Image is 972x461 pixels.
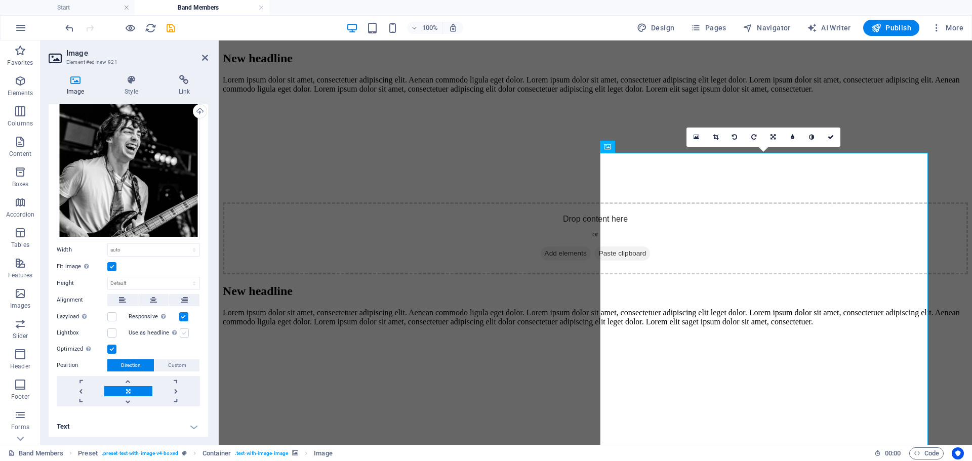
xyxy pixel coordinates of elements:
[57,343,107,355] label: Optimized
[78,447,332,459] nav: breadcrumb
[633,20,679,36] button: Design
[11,241,29,249] p: Tables
[739,20,795,36] button: Navigator
[449,23,458,32] i: On resize automatically adjust zoom level to fit chosen device.
[292,450,298,456] i: This element contains a background
[63,22,75,34] button: undo
[66,49,208,58] h2: Image
[57,247,107,253] label: Width
[8,271,32,279] p: Features
[12,180,29,188] p: Boxes
[102,447,178,459] span: . preset-text-with-image-v4-boxed
[235,447,288,459] span: . text-with-image-image
[49,414,208,439] h4: Text
[706,128,725,147] a: Crop mode
[874,447,901,459] h6: Session time
[4,162,749,234] div: Drop content here
[686,20,730,36] button: Pages
[863,20,919,36] button: Publish
[821,128,840,147] a: Confirm ( Ctrl ⏎ )
[322,206,372,220] span: Add elements
[314,447,332,459] span: Click to select. Double-click to edit
[160,75,208,96] h4: Link
[9,150,31,158] p: Content
[202,447,231,459] span: Click to select. Double-click to edit
[6,211,34,219] p: Accordion
[691,23,726,33] span: Pages
[8,119,33,128] p: Columns
[952,447,964,459] button: Usercentrics
[135,2,269,13] h4: Band Members
[49,75,106,96] h4: Image
[10,302,31,310] p: Images
[66,58,188,67] h3: Element #ed-new-921
[57,294,107,306] label: Alignment
[145,22,156,34] i: Reload page
[763,128,783,147] a: Change orientation
[165,22,177,34] i: Save (Ctrl+S)
[807,23,851,33] span: AI Writer
[803,20,855,36] button: AI Writer
[10,362,30,370] p: Header
[11,423,29,431] p: Forms
[633,20,679,36] div: Design (Ctrl+Alt+Y)
[57,359,107,371] label: Position
[914,447,939,459] span: Code
[154,359,199,371] button: Custom
[871,23,911,33] span: Publish
[686,128,706,147] a: Select files from the file manager, stock photos, or upload file(s)
[7,59,33,67] p: Favorites
[182,450,187,456] i: This element is a customizable preset
[121,359,141,371] span: Direction
[783,128,802,147] a: Blur
[57,96,200,239] div: Miro-tT_QRHcqw0eXVLOwlYECSA.png
[57,327,107,339] label: Lightbox
[11,393,29,401] p: Footer
[107,359,154,371] button: Direction
[57,280,107,286] label: Height
[13,332,28,340] p: Slider
[892,449,894,457] span: :
[725,128,744,147] a: Rotate left 90°
[144,22,156,34] button: reload
[931,23,963,33] span: More
[168,359,186,371] span: Custom
[744,128,763,147] a: Rotate right 90°
[57,311,107,323] label: Lazyload
[422,22,438,34] h6: 100%
[78,447,98,459] span: Click to select. Double-click to edit
[927,20,967,36] button: More
[64,22,75,34] i: Undo: Change responsive image (Ctrl+Z)
[637,23,675,33] span: Design
[8,447,63,459] a: Click to cancel selection. Double-click to open Pages
[909,447,944,459] button: Code
[8,89,33,97] p: Elements
[129,311,179,323] label: Responsive
[165,22,177,34] button: save
[129,327,180,339] label: Use as headline
[407,22,443,34] button: 100%
[106,75,160,96] h4: Style
[124,22,136,34] button: Click here to leave preview mode and continue editing
[885,447,901,459] span: 00 00
[376,206,432,220] span: Paste clipboard
[802,128,821,147] a: Greyscale
[743,23,791,33] span: Navigator
[57,261,107,273] label: Fit image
